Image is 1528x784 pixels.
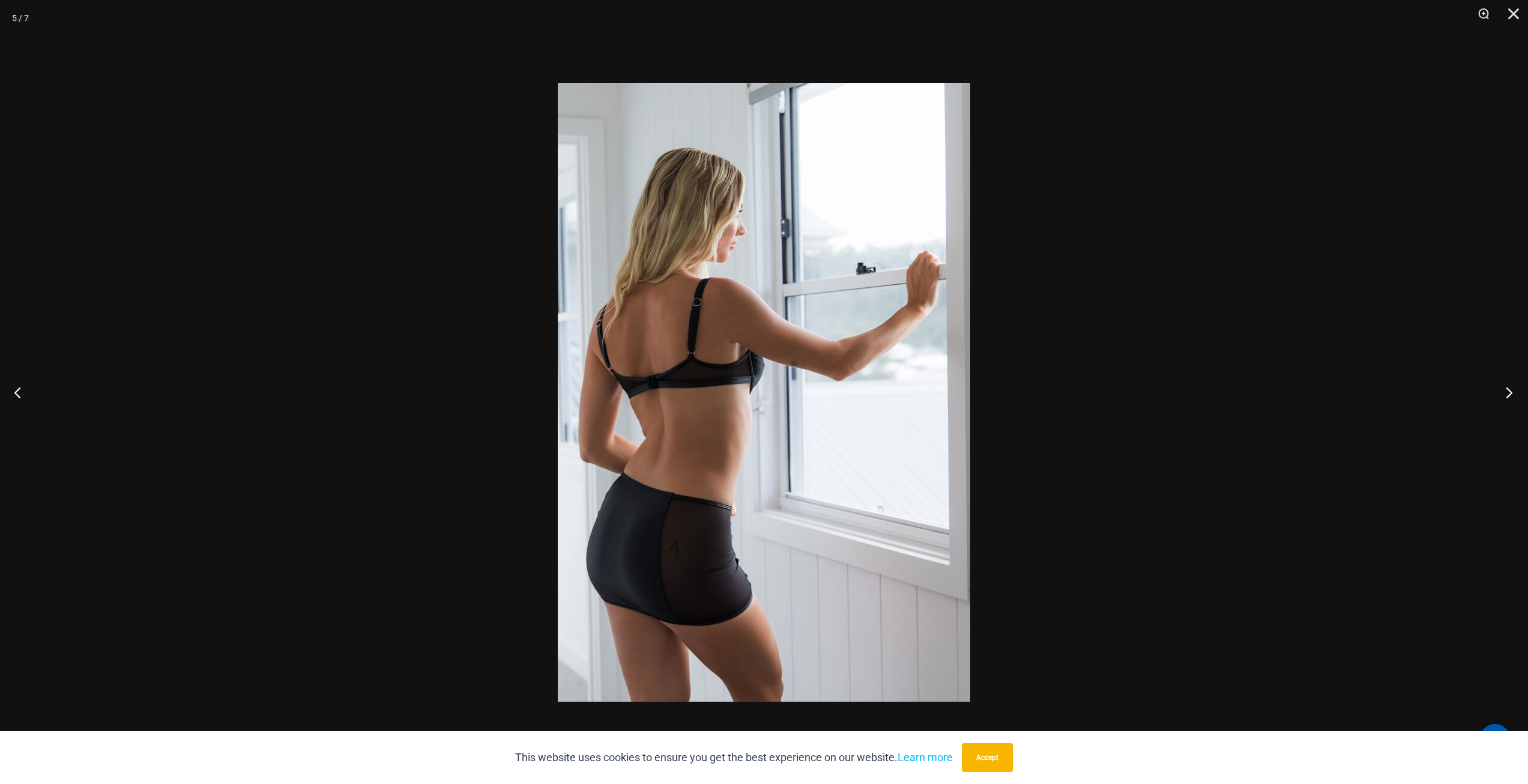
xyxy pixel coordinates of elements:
p: This website uses cookies to ensure you get the best experience on our website. [515,749,953,767]
button: Next [1483,362,1528,422]
button: Accept [962,743,1013,772]
div: 5 / 7 [12,9,29,27]
a: Learn more [898,751,953,764]
img: Running Wild Midnight 1052 Top 5691 Skirt 04 [558,83,970,702]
